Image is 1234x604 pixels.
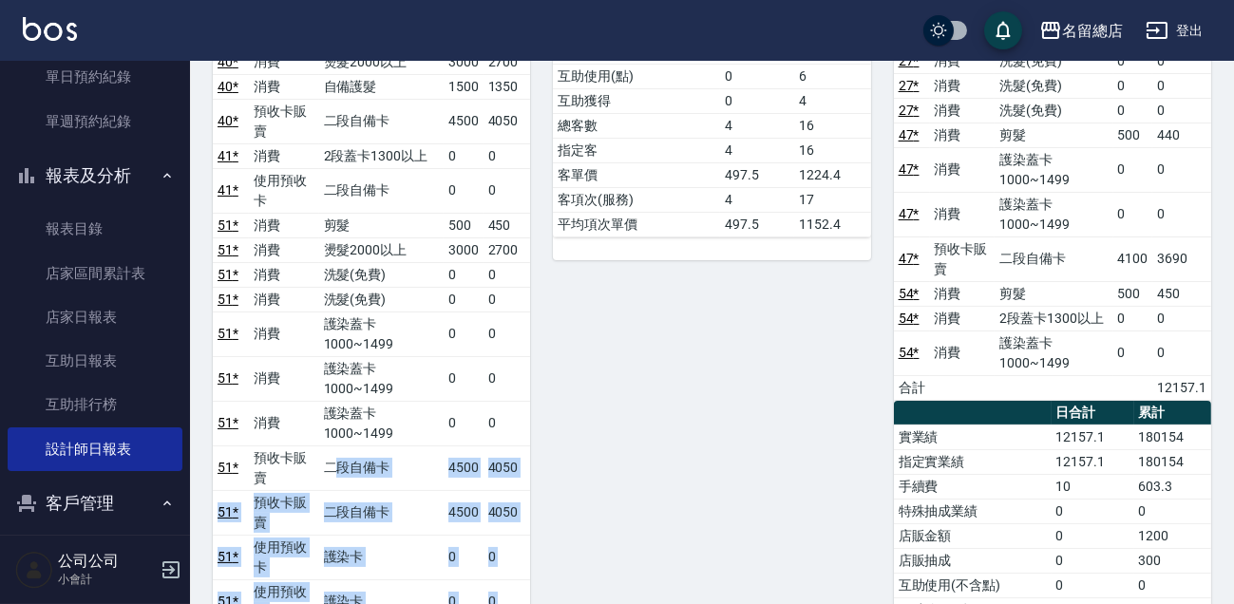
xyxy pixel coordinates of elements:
[1152,73,1211,98] td: 0
[8,100,182,143] a: 單週預約紀錄
[1113,98,1153,123] td: 0
[720,212,794,236] td: 497.5
[23,17,77,41] img: Logo
[484,168,531,213] td: 0
[319,490,444,535] td: 二段自備卡
[1152,98,1211,123] td: 0
[1052,499,1134,523] td: 0
[1152,375,1211,400] td: 12157.1
[553,187,720,212] td: 客項次(服務)
[319,213,444,237] td: 剪髮
[319,287,444,311] td: 洗髮(免費)
[8,295,182,339] a: 店家日報表
[894,523,1052,548] td: 店販金額
[1052,573,1134,597] td: 0
[249,49,319,74] td: 消費
[15,551,53,589] img: Person
[249,168,319,213] td: 使用預收卡
[1152,48,1211,73] td: 0
[930,306,996,330] td: 消費
[1032,11,1130,50] button: 名留總店
[995,192,1112,236] td: 護染蓋卡1000~1499
[8,427,182,471] a: 設計師日報表
[894,425,1052,449] td: 實業績
[1134,573,1211,597] td: 0
[58,571,155,588] p: 小會計
[894,375,930,400] td: 合計
[1113,281,1153,306] td: 500
[720,162,794,187] td: 497.5
[794,187,870,212] td: 17
[249,356,319,401] td: 消費
[319,445,444,490] td: 二段自備卡
[319,168,444,213] td: 二段自備卡
[1152,330,1211,375] td: 0
[249,311,319,356] td: 消費
[444,262,484,287] td: 0
[249,237,319,262] td: 消費
[8,479,182,528] button: 客戶管理
[484,99,531,143] td: 4050
[553,113,720,138] td: 總客數
[894,499,1052,523] td: 特殊抽成業績
[484,490,531,535] td: 4050
[553,212,720,236] td: 平均項次單價
[484,311,531,356] td: 0
[720,113,794,138] td: 4
[894,449,1052,474] td: 指定實業績
[319,535,444,579] td: 護染卡
[1152,123,1211,147] td: 440
[995,48,1112,73] td: 洗髮(免費)
[1052,548,1134,573] td: 0
[1052,523,1134,548] td: 0
[249,74,319,99] td: 消費
[484,287,531,311] td: 0
[1134,425,1211,449] td: 180154
[319,74,444,99] td: 自備護髮
[249,535,319,579] td: 使用預收卡
[484,237,531,262] td: 2700
[794,88,870,113] td: 4
[249,445,319,490] td: 預收卡販賣
[894,573,1052,597] td: 互助使用(不含點)
[444,311,484,356] td: 0
[319,237,444,262] td: 燙髮2000以上
[1113,147,1153,192] td: 0
[319,49,444,74] td: 燙髮2000以上
[1062,19,1123,43] div: 名留總店
[444,168,484,213] td: 0
[444,74,484,99] td: 1500
[930,73,996,98] td: 消費
[249,490,319,535] td: 預收卡販賣
[1134,449,1211,474] td: 180154
[930,123,996,147] td: 消費
[794,138,870,162] td: 16
[720,88,794,113] td: 0
[995,306,1112,330] td: 2段蓋卡1300以上
[8,252,182,295] a: 店家區間累計表
[249,262,319,287] td: 消費
[249,99,319,143] td: 預收卡販賣
[1152,192,1211,236] td: 0
[1152,147,1211,192] td: 0
[249,143,319,168] td: 消費
[484,445,531,490] td: 4050
[1152,281,1211,306] td: 450
[930,147,996,192] td: 消費
[1113,236,1153,281] td: 4100
[319,143,444,168] td: 2段蓋卡1300以上
[249,213,319,237] td: 消費
[930,192,996,236] td: 消費
[484,213,531,237] td: 450
[249,401,319,445] td: 消費
[444,356,484,401] td: 0
[1052,401,1134,425] th: 日合計
[484,535,531,579] td: 0
[930,236,996,281] td: 預收卡販賣
[444,49,484,74] td: 3000
[995,123,1112,147] td: 剪髮
[444,143,484,168] td: 0
[794,64,870,88] td: 6
[995,330,1112,375] td: 護染蓋卡1000~1499
[1138,13,1211,48] button: 登出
